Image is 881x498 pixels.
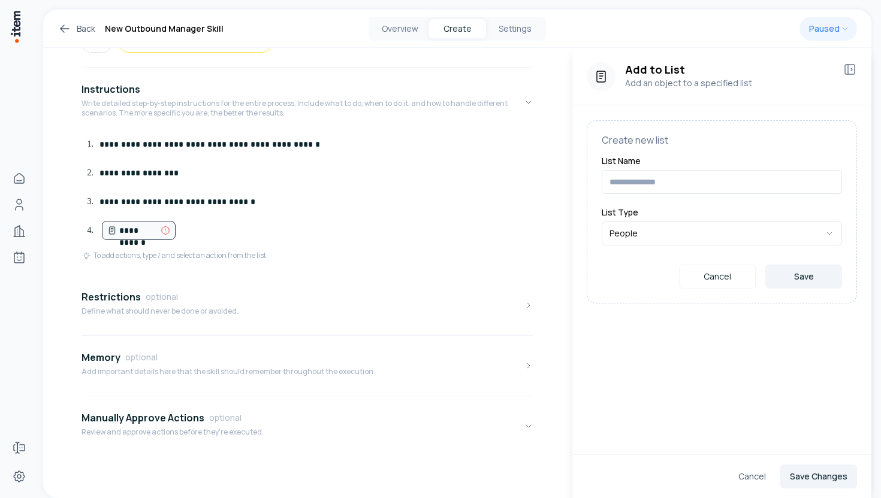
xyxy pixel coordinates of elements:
[82,401,533,451] button: Manually Approve ActionsoptionalReview and approve actions before they're executed.
[82,82,140,96] h4: Instructions
[82,427,264,437] p: Review and approve actions before they're executed.
[146,291,178,303] span: optional
[82,280,533,330] button: RestrictionsoptionalDefine what should never be done or avoided.
[7,464,31,488] a: Settings
[82,306,239,316] p: Define what should never be done or avoided.
[82,290,141,304] h4: Restrictions
[602,135,842,145] h4: Create new list
[625,77,833,90] p: Add an object to a specified list
[486,19,544,38] button: Settings
[82,99,524,118] p: Write detailed step-by-step instructions for the entire process. Include what to do, when to do i...
[82,367,375,376] p: Add important details here that the skill should remember throughout the execution.
[7,166,31,190] a: Home
[82,72,533,132] button: InstructionsWrite detailed step-by-step instructions for the entire process. Include what to do, ...
[58,22,95,36] a: Back
[82,451,533,461] div: Manually Approve ActionsoptionalReview and approve actions before they're executed.
[82,132,533,270] div: InstructionsWrite detailed step-by-step instructions for the entire process. Include what to do, ...
[7,193,31,217] a: Contacts
[82,251,268,260] div: To add actions, type / and select an action from the list.
[209,412,242,424] span: optional
[82,411,204,425] h4: Manually Approve Actions
[7,245,31,269] a: Agents
[625,62,833,77] h3: Add to List
[780,464,857,488] button: Save Changes
[105,22,224,36] h1: New Outbound Manager Skill
[765,265,842,289] button: Save
[602,157,842,165] label: List Name
[371,19,429,38] button: Overview
[125,351,158,363] span: optional
[7,436,31,460] a: Forms
[82,350,120,365] h4: Memory
[82,341,533,391] button: MemoryoptionalAdd important details here that the skill should remember throughout the execution.
[602,208,842,217] label: List Type
[10,10,22,44] img: Item Brain Logo
[7,219,31,243] a: Companies
[429,19,486,38] button: Create
[679,265,756,289] button: Cancel
[729,464,776,488] button: Cancel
